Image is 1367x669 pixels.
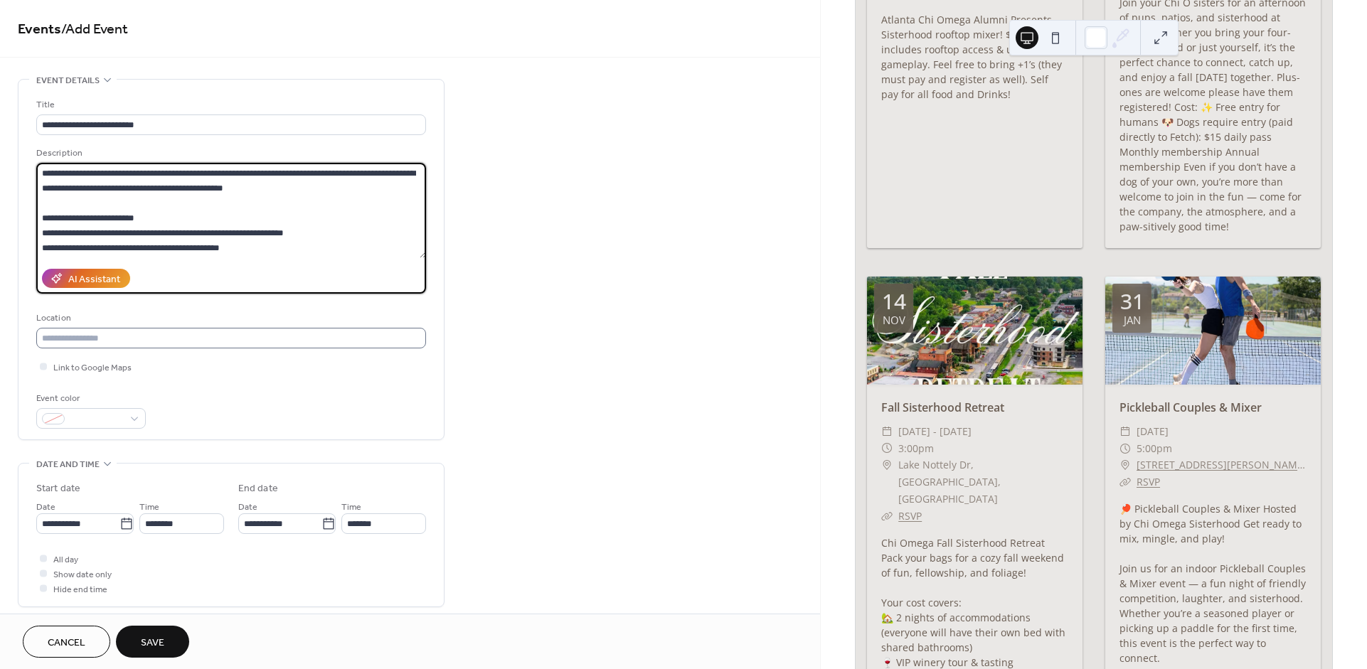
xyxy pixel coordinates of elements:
a: Fall Sisterhood Retreat [881,400,1004,415]
div: Nov [883,315,905,326]
div: Start date [36,481,80,496]
a: RSVP [898,509,922,523]
span: Date [238,500,257,515]
a: Events [18,16,61,43]
span: Time [139,500,159,515]
span: Link to Google Maps [53,360,132,375]
span: [DATE] [1137,423,1169,440]
a: Pickleball Couples & Mixer [1119,400,1262,415]
div: 14 [882,291,906,312]
div: 31 [1120,291,1144,312]
span: Lake Nottely Dr, [GEOGRAPHIC_DATA], [GEOGRAPHIC_DATA] [898,456,1068,507]
div: AI Assistant [68,272,120,287]
span: / Add Event [61,16,128,43]
span: Event details [36,73,100,88]
div: ​ [881,508,893,525]
span: Save [141,636,164,651]
div: ​ [881,456,893,473]
div: Title [36,97,423,112]
div: ​ [1119,423,1131,440]
div: ​ [1119,456,1131,473]
div: Description [36,146,423,161]
span: 5:00pm [1137,440,1172,457]
div: Location [36,311,423,326]
span: Date and time [36,457,100,472]
div: Atlanta Chi Omega Alumni Presents - Sisterhood rooftop mixer! $30 a ticket includes rooftop acces... [867,12,1083,102]
div: ​ [1119,473,1131,491]
div: End date [238,481,278,496]
span: 3:00pm [898,440,934,457]
span: All day [53,552,78,567]
button: AI Assistant [42,269,130,288]
span: Date [36,500,55,515]
div: Event color [36,391,143,406]
div: ​ [1119,440,1131,457]
span: Show date only [53,567,112,582]
span: [DATE] - [DATE] [898,423,972,440]
a: [STREET_ADDRESS][PERSON_NAME] [1137,456,1307,473]
span: Cancel [48,636,85,651]
div: ​ [881,423,893,440]
button: Save [116,626,189,658]
span: Time [341,500,361,515]
a: RSVP [1137,475,1160,488]
div: Jan [1124,315,1141,326]
span: Hide end time [53,582,107,597]
button: Cancel [23,626,110,658]
div: ​ [881,440,893,457]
